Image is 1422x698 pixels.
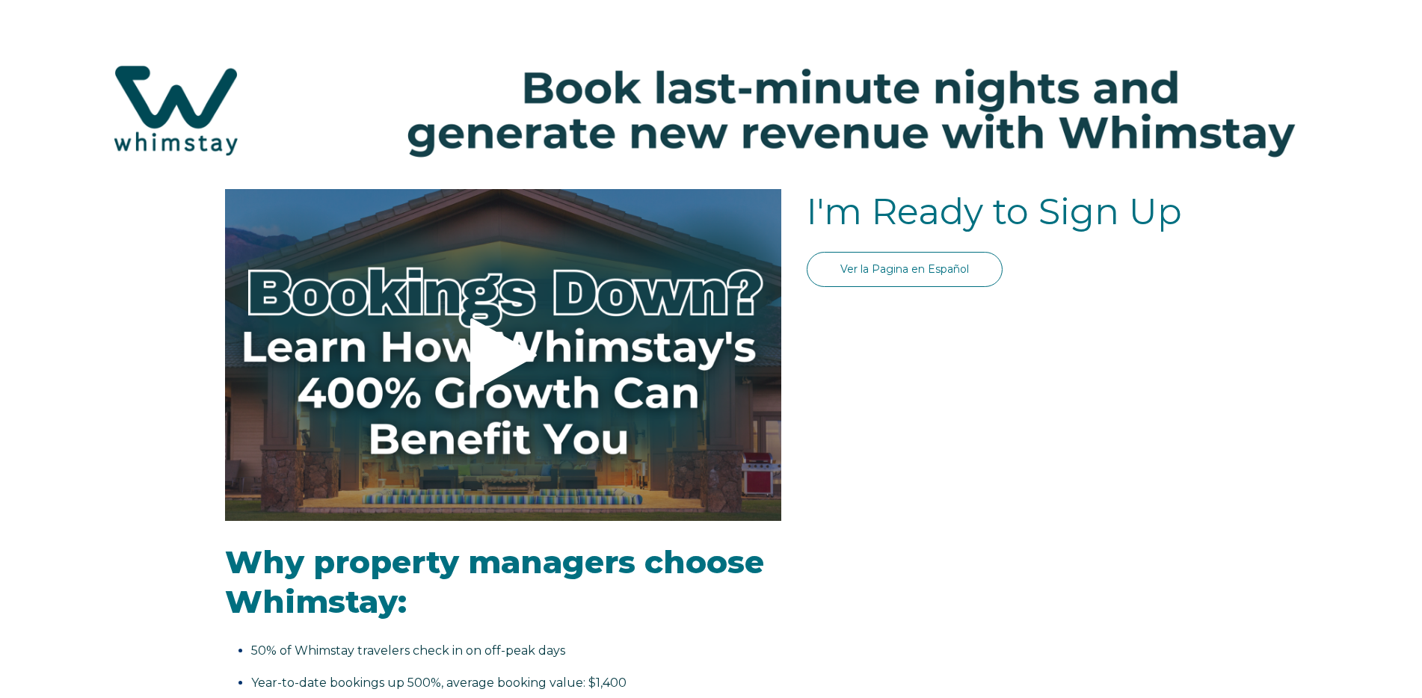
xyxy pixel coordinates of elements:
a: Ver la Pagina en Español [807,252,1003,287]
span: I'm Ready to Sign Up [807,190,1182,233]
span: Year-to-date bookings up 500%, average booking value: $1,400 [251,676,627,690]
span: Why property managers choose Whimstay: [225,543,764,621]
span: 50% of Whimstay travelers check in on off-peak days [251,643,565,658]
img: Hubspot header for SSOB (4) [15,37,1407,184]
